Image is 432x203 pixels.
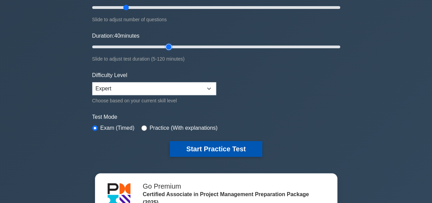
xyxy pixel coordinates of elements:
label: Difficulty Level [92,71,127,79]
div: Slide to adjust test duration (5-120 minutes) [92,55,340,63]
div: Slide to adjust number of questions [92,15,340,24]
label: Duration: minutes [92,32,140,40]
div: Choose based on your current skill level [92,97,216,105]
label: Practice (With explanations) [150,124,218,132]
label: Exam (Timed) [100,124,135,132]
label: Test Mode [92,113,340,121]
button: Start Practice Test [170,141,262,157]
span: 40 [114,33,120,39]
